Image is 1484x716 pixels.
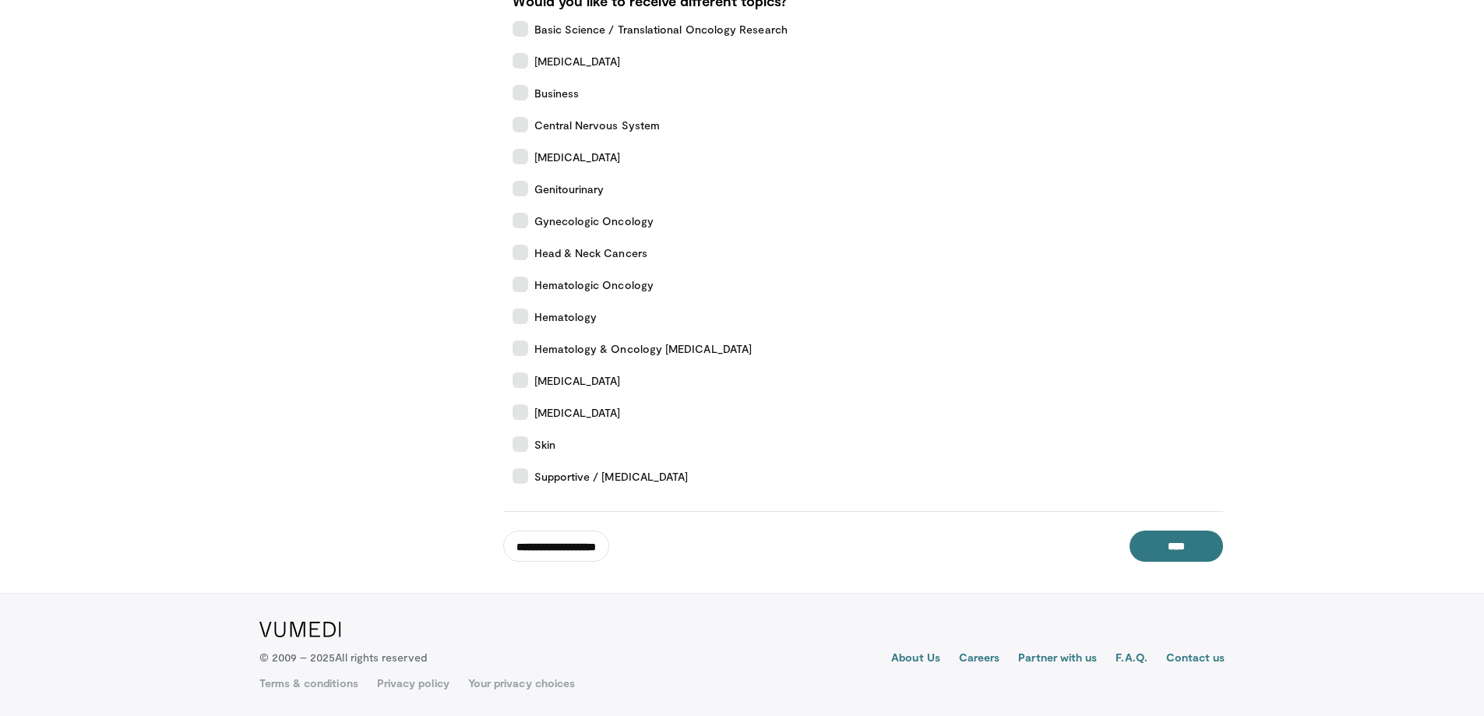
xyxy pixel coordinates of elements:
[534,181,605,197] span: Genitourinary
[534,404,621,421] span: [MEDICAL_DATA]
[335,651,426,664] span: All rights reserved
[534,436,555,453] span: Skin
[534,53,621,69] span: [MEDICAL_DATA]
[534,372,621,389] span: [MEDICAL_DATA]
[534,149,621,165] span: [MEDICAL_DATA]
[534,309,597,325] span: Hematology
[1116,650,1147,668] a: F.A.Q.
[534,468,689,485] span: Supportive / [MEDICAL_DATA]
[377,675,449,691] a: Privacy policy
[891,650,940,668] a: About Us
[1166,650,1225,668] a: Contact us
[534,85,580,101] span: Business
[259,650,427,665] p: © 2009 – 2025
[534,21,788,37] span: Basic Science / Translational Oncology Research
[1018,650,1097,668] a: Partner with us
[259,675,358,691] a: Terms & conditions
[534,277,654,293] span: Hematologic Oncology
[468,675,575,691] a: Your privacy choices
[534,117,661,133] span: Central Nervous System
[534,213,654,229] span: Gynecologic Oncology
[259,622,341,637] img: VuMedi Logo
[534,245,647,261] span: Head & Neck Cancers
[534,340,753,357] span: Hematology & Oncology [MEDICAL_DATA]
[959,650,1000,668] a: Careers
